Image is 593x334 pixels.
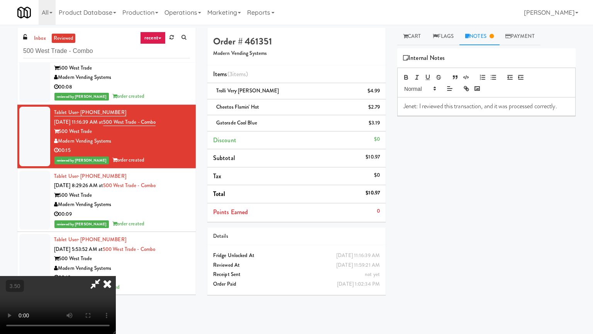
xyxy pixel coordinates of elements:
span: · [PHONE_NUMBER] [78,109,126,116]
div: $0 [374,135,380,144]
div: Modern Vending Systems [54,136,190,146]
div: 500 West Trade [54,127,190,136]
a: Flags [427,28,460,45]
span: (3 ) [227,70,248,78]
span: Total [213,189,225,198]
span: order created [112,92,144,100]
div: $10.97 [366,152,380,162]
ng-pluralize: items [232,70,246,78]
div: Modern Vending Systems [54,73,190,82]
span: [DATE] 5:53:52 AM at [54,245,103,253]
a: Payment [500,28,540,45]
a: Notes [459,28,500,45]
div: 00:13 [54,273,190,283]
span: [DATE] 8:29:26 AM at [54,182,103,189]
div: Modern Vending Systems [54,200,190,210]
span: order created [112,156,144,164]
div: Details [213,232,380,241]
div: $10.97 [366,188,380,198]
span: Points Earned [213,208,248,216]
div: 500 West Trade [54,63,190,73]
li: Tablet User· [PHONE_NUMBER][DATE] 11:36:36 AM at500 West Trade - Combo500 West TradeModern Vendin... [17,41,196,105]
h5: Modern Vending Systems [213,51,380,56]
div: Reviewed At [213,261,380,270]
div: [DATE] 1:02:34 PM [337,279,380,289]
div: $4.99 [368,86,380,96]
a: Tablet User· [PHONE_NUMBER] [54,109,126,116]
h4: Order # 461351 [213,36,380,46]
div: $3.19 [369,118,380,128]
div: Modern Vending Systems [54,264,190,273]
li: Tablet User· [PHONE_NUMBER][DATE] 5:53:52 AM at500 West Trade - Combo500 West TradeModern Vending... [17,232,196,296]
li: Tablet User· [PHONE_NUMBER][DATE] 11:16:39 AM at500 West Trade - Combo500 West TradeModern Vendin... [17,105,196,169]
div: Receipt Sent [213,270,380,279]
p: Jenet: I reviewed this transaction, and it was processed correctly. [403,102,569,111]
span: Trolli Very [PERSON_NAME] [216,87,279,94]
div: [DATE] 11:59:21 AM [336,261,380,270]
a: Tablet User· [PHONE_NUMBER] [54,236,126,243]
span: Gatorade Cool Blue [216,119,257,126]
span: [DATE] 11:16:39 AM at [54,118,103,126]
div: 0 [377,206,380,216]
a: 500 West Trade - Combo [103,182,156,189]
span: Internal Notes [403,52,445,64]
div: $0 [374,170,380,180]
a: recent [140,32,166,44]
div: 00:09 [54,210,190,219]
div: 500 West Trade [54,191,190,200]
div: 00:15 [54,146,190,155]
span: · [PHONE_NUMBER] [78,236,126,243]
li: Tablet User· [PHONE_NUMBER][DATE] 8:29:26 AM at500 West Trade - Combo500 West TradeModern Vending... [17,169,196,232]
span: Tax [213,172,221,181]
span: Discount [213,136,236,145]
input: Search vision orders [23,44,190,58]
div: $2.79 [368,102,380,112]
div: Order Paid [213,279,380,289]
span: reviewed by [PERSON_NAME] [54,157,109,164]
span: Subtotal [213,153,235,162]
span: · [PHONE_NUMBER] [78,172,126,180]
span: order created [112,220,144,227]
span: Items [213,70,248,78]
span: reviewed by [PERSON_NAME] [54,220,109,228]
a: Cart [397,28,427,45]
a: Tablet User· [PHONE_NUMBER] [54,172,126,180]
a: inbox [32,34,48,43]
a: reviewed [52,34,76,43]
span: reviewed by [PERSON_NAME] [54,93,109,101]
img: Micromart [17,6,31,19]
div: 00:08 [54,82,190,92]
a: 500 West Trade - Combo [103,118,156,126]
div: 500 West Trade [54,254,190,264]
span: Cheetos Flamin' Hot [216,103,259,111]
div: Fridge Unlocked At [213,251,380,261]
a: 500 West Trade - Combo [103,245,155,253]
span: not yet [365,271,380,278]
div: [DATE] 11:16:39 AM [336,251,380,261]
